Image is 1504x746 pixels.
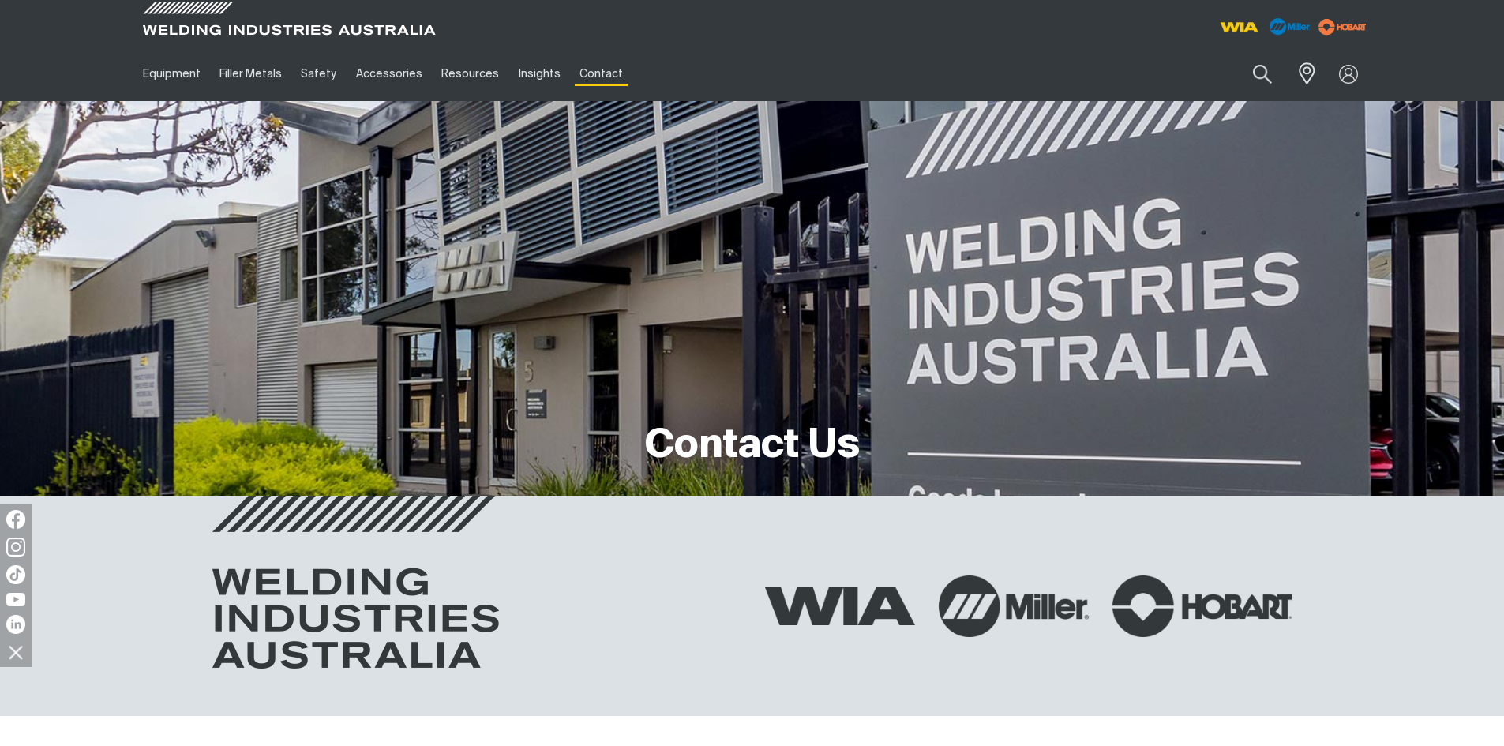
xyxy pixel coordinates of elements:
a: Insights [508,47,569,101]
img: Facebook [6,510,25,529]
img: LinkedIn [6,615,25,634]
img: Instagram [6,538,25,557]
img: YouTube [6,593,25,606]
img: TikTok [6,565,25,584]
a: Equipment [133,47,210,101]
a: Filler Metals [210,47,291,101]
a: Accessories [347,47,432,101]
img: WIA [765,587,915,625]
a: Safety [291,47,346,101]
button: Search products [1236,55,1289,92]
img: Miller [939,575,1089,637]
img: miller [1314,15,1371,39]
img: Welding Industries Australia [212,496,499,669]
nav: Main [133,47,1062,101]
a: Contact [570,47,632,101]
img: Hobart [1112,575,1292,637]
a: Resources [432,47,508,101]
input: Product name or item number... [1215,55,1288,92]
img: hide socials [2,639,29,665]
h1: Contact Us [645,421,860,472]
